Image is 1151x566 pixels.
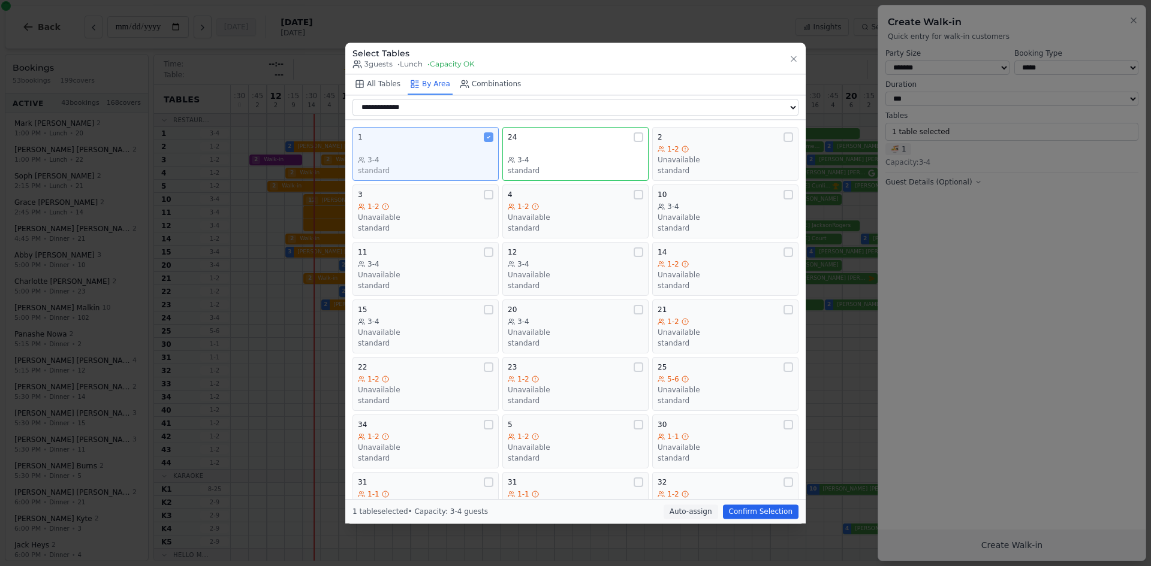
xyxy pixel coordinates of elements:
[658,166,793,175] div: standard
[652,357,799,411] button: 255-6Unavailablestandard
[358,396,493,405] div: standard
[367,259,379,269] span: 3-4
[508,477,517,487] span: 31
[652,472,799,526] button: 321-2Unavailablestandard
[517,202,529,211] span: 1-2
[667,374,679,384] span: 5-6
[352,357,499,411] button: 221-2Unavailablestandard
[358,190,363,199] span: 3
[508,270,643,280] div: Unavailable
[658,223,793,233] div: standard
[358,453,493,463] div: standard
[508,305,517,314] span: 20
[667,259,679,269] span: 1-2
[658,281,793,290] div: standard
[508,420,513,429] span: 5
[658,396,793,405] div: standard
[658,420,667,429] span: 30
[352,74,403,95] button: All Tables
[652,127,799,181] button: 21-2Unavailablestandard
[367,432,379,441] span: 1-2
[508,338,643,348] div: standard
[658,190,667,199] span: 10
[517,374,529,384] span: 1-2
[352,184,499,238] button: 31-2Unavailablestandard
[658,385,793,395] div: Unavailable
[352,47,475,59] h3: Select Tables
[508,396,643,405] div: standard
[358,362,367,372] span: 22
[502,184,649,238] button: 41-2Unavailablestandard
[352,127,499,181] button: 13-4standard
[502,127,649,181] button: 243-4standard
[658,132,662,142] span: 2
[508,328,643,337] div: Unavailable
[352,242,499,296] button: 113-4Unavailablestandard
[658,362,667,372] span: 25
[508,281,643,290] div: standard
[358,443,493,452] div: Unavailable
[358,420,367,429] span: 34
[517,317,529,326] span: 3-4
[397,59,423,69] span: • Lunch
[352,472,499,526] button: 311-1Unavailablestandard
[652,242,799,296] button: 141-2Unavailablestandard
[658,477,667,487] span: 32
[517,489,529,499] span: 1-1
[358,305,367,314] span: 15
[658,247,667,257] span: 14
[652,299,799,353] button: 211-2Unavailablestandard
[667,432,679,441] span: 1-1
[508,132,517,142] span: 24
[508,223,643,233] div: standard
[352,299,499,353] button: 153-4Unavailablestandard
[367,317,379,326] span: 3-4
[367,155,379,165] span: 3-4
[658,213,793,222] div: Unavailable
[517,155,529,165] span: 3-4
[508,443,643,452] div: Unavailable
[358,281,493,290] div: standard
[358,132,363,142] span: 1
[352,507,488,516] span: 1 table selected • Capacity: 3-4 guests
[358,223,493,233] div: standard
[358,166,493,175] div: standard
[517,259,529,269] span: 3-4
[667,144,679,154] span: 1-2
[508,385,643,395] div: Unavailable
[358,213,493,222] div: Unavailable
[658,305,667,314] span: 21
[667,489,679,499] span: 1-2
[658,270,793,280] div: Unavailable
[652,184,799,238] button: 103-4Unavailablestandard
[517,432,529,441] span: 1-2
[658,338,793,348] div: standard
[723,504,799,519] button: Confirm Selection
[358,477,367,487] span: 31
[508,166,643,175] div: standard
[658,328,793,337] div: Unavailable
[408,74,453,95] button: By Area
[358,247,367,257] span: 11
[508,453,643,463] div: standard
[502,414,649,468] button: 51-2Unavailablestandard
[658,453,793,463] div: standard
[358,328,493,337] div: Unavailable
[508,247,517,257] span: 12
[427,59,475,69] span: • Capacity OK
[502,357,649,411] button: 231-2Unavailablestandard
[502,472,649,526] button: 311-1Unavailablestandard
[667,202,679,211] span: 3-4
[358,385,493,395] div: Unavailable
[358,338,493,348] div: standard
[508,362,517,372] span: 23
[658,155,793,165] div: Unavailable
[502,299,649,353] button: 203-4Unavailablestandard
[664,504,718,519] button: Auto-assign
[508,213,643,222] div: Unavailable
[502,242,649,296] button: 123-4Unavailablestandard
[658,443,793,452] div: Unavailable
[367,489,379,499] span: 1-1
[352,59,393,69] span: 3 guests
[367,374,379,384] span: 1-2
